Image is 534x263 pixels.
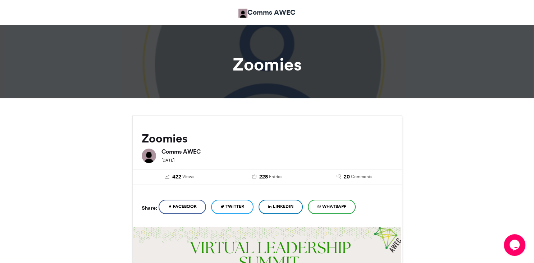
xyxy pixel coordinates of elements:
img: Comms AWEC [142,149,156,163]
a: Comms AWEC [238,7,296,18]
span: Views [182,173,194,180]
span: Entries [269,173,282,180]
span: Twitter [225,203,244,210]
a: WhatsApp [308,200,356,214]
h6: Comms AWEC [161,149,393,154]
span: Comments [351,173,372,180]
span: LinkedIn [273,203,293,210]
h2: Zoomies [142,132,393,145]
img: Comms AWEC [238,9,247,18]
a: 20 Comments [316,173,393,181]
a: Facebook [159,200,206,214]
span: WhatsApp [322,203,346,210]
h5: Share: [142,203,157,213]
iframe: chat widget [504,234,527,256]
span: 20 [344,173,350,181]
a: 228 Entries [229,173,305,181]
span: 228 [259,173,268,181]
span: 422 [172,173,181,181]
a: 422 Views [142,173,218,181]
a: LinkedIn [259,200,303,214]
span: Facebook [173,203,197,210]
h1: Zoomies [68,56,467,73]
a: Twitter [211,200,254,214]
small: [DATE] [161,158,174,163]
